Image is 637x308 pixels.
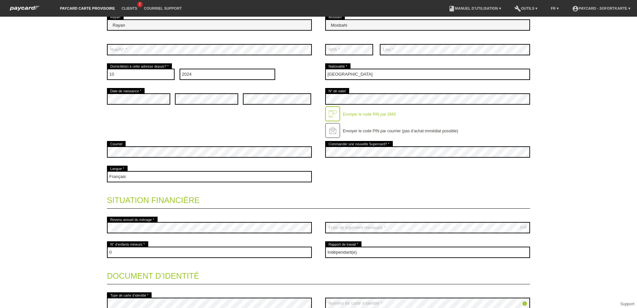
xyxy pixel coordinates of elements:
[547,6,562,10] a: FR ▾
[572,5,579,12] i: account_circle
[520,225,527,229] div: CHF
[343,112,396,117] label: Envoyer le code PIN par SMS
[620,302,634,306] a: Support
[107,189,530,209] legend: Situation financière
[569,6,634,10] a: account_circlepaycard - Sofortkarte ▾
[522,302,527,307] a: info
[7,5,43,12] img: paycard Sofortkarte
[514,5,521,12] i: build
[107,265,530,284] legend: Document d’identité
[141,6,185,10] a: Courriel Support
[522,301,527,306] i: info
[137,2,143,7] span: 2
[57,6,118,10] a: paycard carte provisoire
[7,8,43,13] a: paycard Sofortkarte
[118,6,141,10] a: Clients
[343,129,458,133] label: Envoyer le code PIN par courrier (pas d’achat immédiat possible)
[445,6,504,10] a: bookManuel d’utilisation ▾
[511,6,541,10] a: buildOutils ▾
[448,5,455,12] i: book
